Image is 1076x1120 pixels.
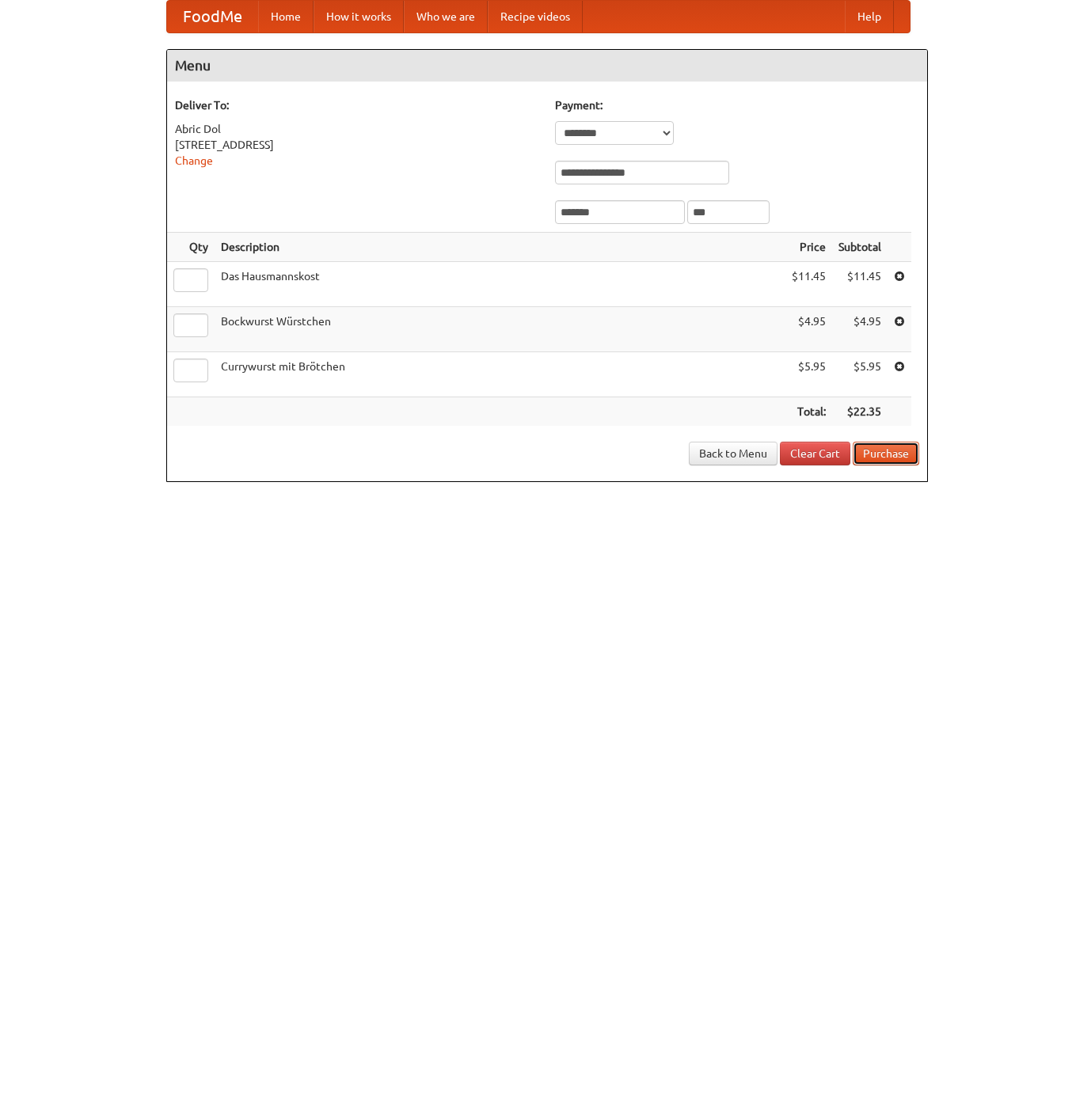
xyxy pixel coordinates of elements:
[175,121,539,137] div: Abric Dol
[845,1,894,32] a: Help
[785,233,832,262] th: Price
[785,397,832,427] th: Total:
[832,307,888,352] td: $4.95
[215,262,785,307] td: Das Hausmannskost
[167,1,258,32] a: FoodMe
[853,442,919,465] button: Purchase
[215,233,785,262] th: Description
[167,50,927,82] h4: Menu
[175,154,213,167] a: Change
[404,1,488,32] a: Who we are
[785,307,832,352] td: $4.95
[175,97,539,113] h5: Deliver To:
[555,97,919,113] h5: Payment:
[785,352,832,397] td: $5.95
[785,262,832,307] td: $11.45
[780,442,850,465] a: Clear Cart
[832,262,888,307] td: $11.45
[832,233,888,262] th: Subtotal
[175,137,539,153] div: [STREET_ADDRESS]
[215,307,785,352] td: Bockwurst Würstchen
[215,352,785,397] td: Currywurst mit Brötchen
[832,397,888,427] th: $22.35
[258,1,314,32] a: Home
[167,233,215,262] th: Qty
[689,442,778,465] a: Back to Menu
[314,1,404,32] a: How it works
[832,352,888,397] td: $5.95
[488,1,583,32] a: Recipe videos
